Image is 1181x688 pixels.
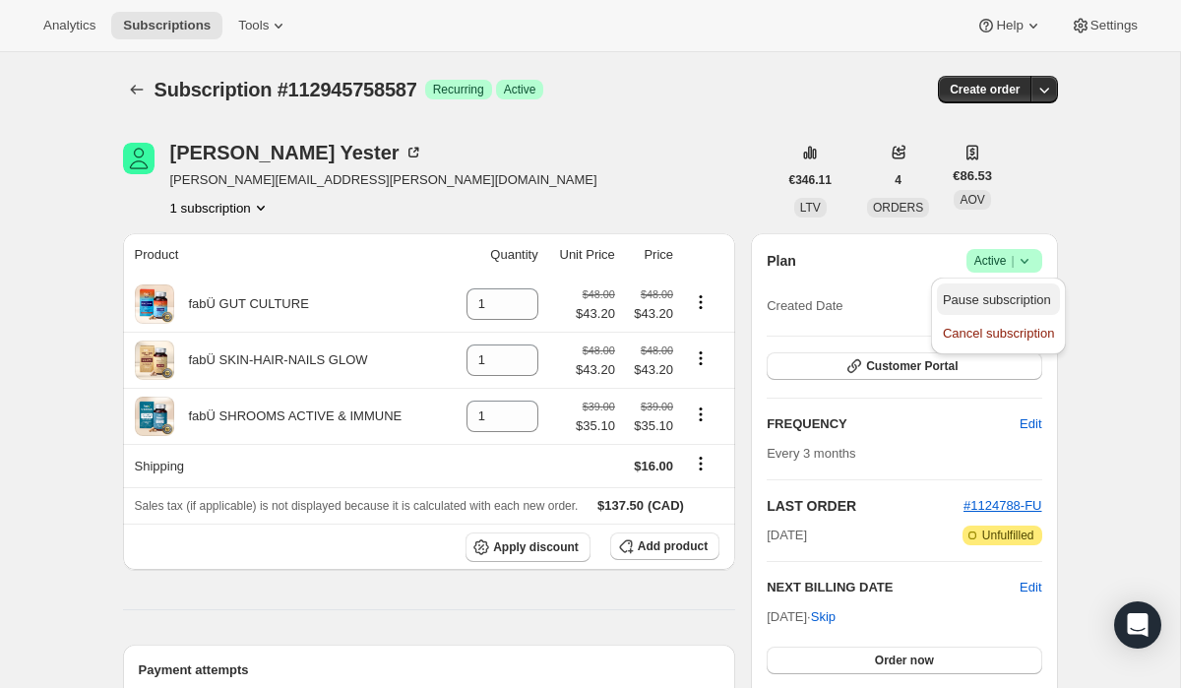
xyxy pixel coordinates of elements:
div: [PERSON_NAME] Yester [170,143,423,162]
span: $137.50 [597,498,644,513]
button: Product actions [170,198,271,218]
img: product img [135,397,174,436]
span: Gail Yester [123,143,155,174]
span: [DATE] · [767,609,836,624]
button: Edit [1008,408,1053,440]
span: Order now [875,653,934,668]
span: Recurring [433,82,484,97]
h2: LAST ORDER [767,496,963,516]
span: 4 [895,172,901,188]
th: Price [621,233,679,277]
small: $39.00 [583,401,615,412]
span: $43.20 [576,304,615,324]
span: Unfulfilled [982,528,1034,543]
button: 4 [883,166,913,194]
button: Analytics [31,12,107,39]
button: Product actions [685,404,716,425]
span: Analytics [43,18,95,33]
span: €346.11 [789,172,832,188]
button: Pause subscription [937,283,1060,315]
button: Subscriptions [111,12,222,39]
span: Settings [1090,18,1138,33]
button: Skip [799,601,847,633]
small: $39.00 [641,401,673,412]
span: $43.20 [627,304,673,324]
small: $48.00 [583,344,615,356]
h2: NEXT BILLING DATE [767,578,1020,597]
button: Cancel subscription [937,317,1060,348]
span: Active [974,251,1034,271]
small: $48.00 [583,288,615,300]
span: [DATE] [767,526,807,545]
span: Customer Portal [866,358,958,374]
button: Subscriptions [123,76,151,103]
span: AOV [960,193,984,207]
span: Edit [1020,414,1041,434]
button: Create order [938,76,1031,103]
span: Apply discount [493,539,579,555]
button: Add product [610,532,719,560]
span: $35.10 [627,416,673,436]
span: ORDERS [873,201,923,215]
span: Add product [638,538,708,554]
span: LTV [800,201,821,215]
th: Shipping [123,444,449,487]
span: Pause subscription [943,292,1051,307]
button: Product actions [685,291,716,313]
span: $35.10 [576,416,615,436]
span: Help [996,18,1023,33]
span: (CAD) [644,496,684,516]
span: $16.00 [634,459,673,473]
button: Settings [1059,12,1150,39]
small: $48.00 [641,288,673,300]
span: [PERSON_NAME][EMAIL_ADDRESS][PERSON_NAME][DOMAIN_NAME] [170,170,597,190]
span: Cancel subscription [943,326,1054,341]
span: Skip [811,607,836,627]
span: $43.20 [576,360,615,380]
span: Every 3 months [767,446,855,461]
button: Apply discount [466,532,590,562]
span: Active [504,82,536,97]
th: Product [123,233,449,277]
h2: Payment attempts [139,660,720,680]
button: Order now [767,647,1041,674]
a: #1124788-FU [963,498,1042,513]
button: €346.11 [777,166,843,194]
span: Create order [950,82,1020,97]
button: Shipping actions [685,453,716,474]
button: Edit [1020,578,1041,597]
span: €86.53 [953,166,992,186]
th: Quantity [449,233,544,277]
div: fabÜ SKIN-HAIR-NAILS GLOW [174,350,368,370]
button: #1124788-FU [963,496,1042,516]
h2: FREQUENCY [767,414,1020,434]
button: Help [964,12,1054,39]
span: Subscription #112945758587 [155,79,417,100]
span: Tools [238,18,269,33]
button: Tools [226,12,300,39]
div: fabÜ SHROOMS ACTIVE & IMMUNE [174,407,403,426]
span: Sales tax (if applicable) is not displayed because it is calculated with each new order. [135,499,579,513]
th: Unit Price [544,233,621,277]
h2: Plan [767,251,796,271]
button: Customer Portal [767,352,1041,380]
span: | [1011,253,1014,269]
img: product img [135,341,174,380]
button: Product actions [685,347,716,369]
span: $43.20 [627,360,673,380]
span: Created Date [767,296,842,316]
div: fabÜ GUT CULTURE [174,294,309,314]
img: product img [135,284,174,324]
div: Open Intercom Messenger [1114,601,1161,649]
small: $48.00 [641,344,673,356]
span: Subscriptions [123,18,211,33]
